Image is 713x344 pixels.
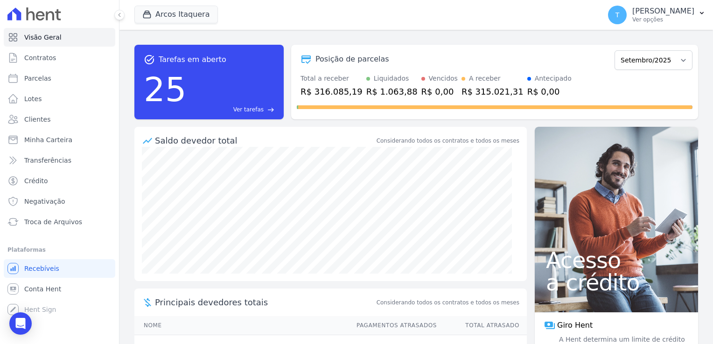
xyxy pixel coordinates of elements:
[557,320,593,331] span: Giro Hent
[4,172,115,190] a: Crédito
[24,94,42,103] span: Lotes
[24,176,48,186] span: Crédito
[601,2,713,28] button: T [PERSON_NAME] Ver opções
[348,316,437,335] th: Pagamentos Atrasados
[429,74,458,83] div: Vencidos
[24,135,72,144] span: Minha Carteira
[366,85,418,98] div: R$ 1.063,88
[134,6,218,23] button: Arcos Itaquera
[9,312,32,335] div: Open Intercom Messenger
[546,271,687,294] span: a crédito
[24,264,59,273] span: Recebíveis
[377,298,519,307] span: Considerando todos os contratos e todos os meses
[7,244,112,255] div: Plataformas
[546,249,687,271] span: Acesso
[4,110,115,129] a: Clientes
[469,74,501,83] div: A receber
[632,16,694,23] p: Ver opções
[24,74,51,83] span: Parcelas
[155,296,375,309] span: Principais devedores totais
[437,316,527,335] th: Total Atrasado
[24,33,62,42] span: Visão Geral
[4,69,115,88] a: Parcelas
[615,12,620,18] span: T
[4,280,115,298] a: Conta Hent
[267,106,274,113] span: east
[374,74,409,83] div: Liquidados
[159,54,226,65] span: Tarefas em aberto
[377,137,519,145] div: Considerando todos os contratos e todos os meses
[4,192,115,211] a: Negativação
[527,85,572,98] div: R$ 0,00
[4,213,115,231] a: Troca de Arquivos
[144,65,187,114] div: 25
[421,85,458,98] div: R$ 0,00
[301,74,363,83] div: Total a receber
[155,134,375,147] div: Saldo devedor total
[301,85,363,98] div: R$ 316.085,19
[315,54,389,65] div: Posição de parcelas
[4,89,115,108] a: Lotes
[144,54,155,65] span: task_alt
[233,105,264,114] span: Ver tarefas
[24,217,82,227] span: Troca de Arquivos
[190,105,274,114] a: Ver tarefas east
[632,7,694,16] p: [PERSON_NAME]
[4,259,115,278] a: Recebíveis
[535,74,572,83] div: Antecipado
[24,115,50,124] span: Clientes
[4,131,115,149] a: Minha Carteira
[4,151,115,170] a: Transferências
[4,48,115,67] a: Contratos
[24,156,71,165] span: Transferências
[134,316,348,335] th: Nome
[461,85,524,98] div: R$ 315.021,31
[24,53,56,62] span: Contratos
[4,28,115,47] a: Visão Geral
[24,284,61,294] span: Conta Hent
[24,197,65,206] span: Negativação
